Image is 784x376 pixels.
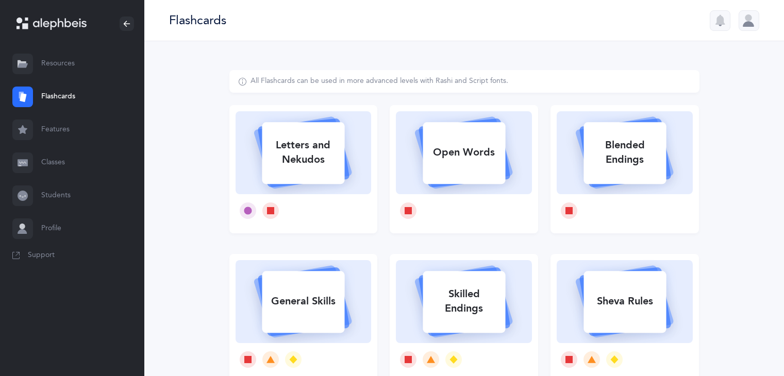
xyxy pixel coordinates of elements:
div: Flashcards [169,12,226,29]
div: Blended Endings [583,132,666,173]
div: Open Words [423,139,505,166]
div: Letters and Nekudos [262,132,344,173]
div: General Skills [262,288,344,315]
div: Sheva Rules [583,288,666,315]
div: Skilled Endings [423,281,505,322]
span: Support [28,250,55,261]
div: All Flashcards can be used in more advanced levels with Rashi and Script fonts. [251,76,508,87]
